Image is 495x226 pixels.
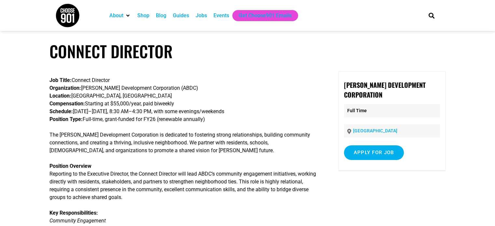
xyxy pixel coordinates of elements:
[213,12,229,20] a: Events
[156,12,166,20] a: Blog
[49,100,85,107] strong: Compensation:
[106,10,417,21] nav: Main nav
[173,12,189,20] a: Guides
[106,10,134,21] div: About
[137,12,149,20] a: Shop
[49,77,72,83] strong: Job Title:
[49,76,319,123] p: Connect Director [PERSON_NAME] Development Corporation (ABDC) [GEOGRAPHIC_DATA], [GEOGRAPHIC_DATA...
[344,104,440,117] p: Full Time
[49,210,98,216] strong: Key Responsibilities:
[109,12,123,20] a: About
[49,163,91,169] strong: Position Overview
[49,218,106,224] em: Community Engagement
[353,128,397,133] a: [GEOGRAPHIC_DATA]
[344,80,426,100] strong: [PERSON_NAME] Development Corporation
[239,12,292,20] a: Get Choose901 Emails
[344,145,404,160] input: Apply for job
[49,42,446,61] h1: Connect Director
[49,108,73,114] strong: Schedule:
[49,116,83,122] strong: Position Type:
[49,162,319,201] p: Reporting to the Executive Director, the Connect Director will lead ABDC’s community engagement i...
[196,12,207,20] a: Jobs
[49,131,319,154] p: The [PERSON_NAME] Development Corporation is dedicated to fostering strong relationships, buildin...
[49,93,71,99] strong: Location:
[49,85,81,91] strong: Organization:
[426,10,437,21] div: Search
